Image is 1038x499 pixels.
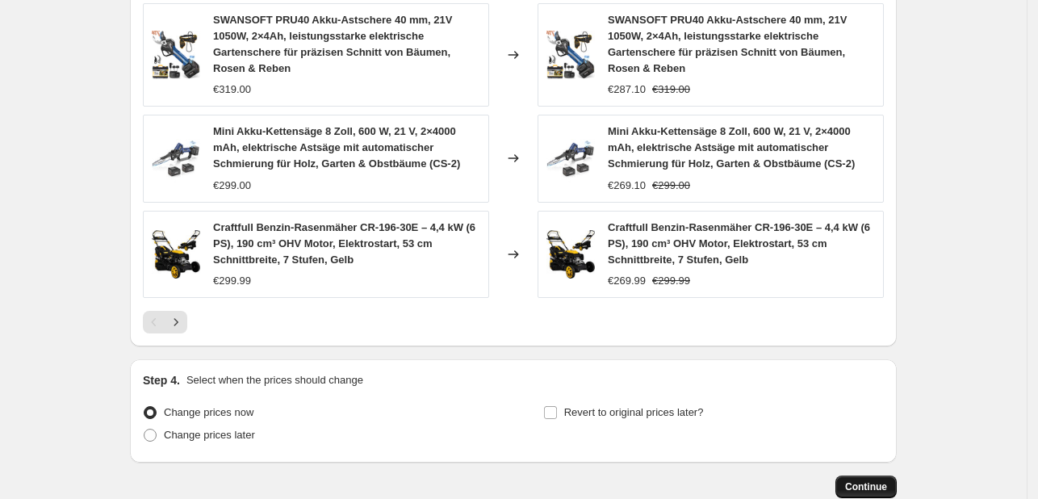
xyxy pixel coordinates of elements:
[546,31,595,79] img: 71XZFoNhAWL_80x.jpg
[152,31,200,79] img: 71XZFoNhAWL_80x.jpg
[213,82,251,98] div: €319.00
[845,480,887,493] span: Continue
[152,230,200,279] img: 715TtVgEWtL_80x.jpg
[164,406,253,418] span: Change prices now
[608,14,847,74] span: SWANSOFT PRU40 Akku-Astschere 40 mm, 21V 1050W, 2×4Ah, leistungsstarke elektrische Gartenschere f...
[143,372,180,388] h2: Step 4.
[213,273,251,289] div: €299.99
[608,221,870,266] span: Craftfull Benzin-Rasenmäher CR-196-30E – 4,4 kW (6 PS), 190 cm³ OHV Motor, Elektrostart, 53 cm Sc...
[186,372,363,388] p: Select when the prices should change
[608,125,855,170] span: Mini Akku-Kettensäge 8 Zoll, 600 W, 21 V, 2×4000 mAh, elektrische Astsäge mit automatischer Schmi...
[652,178,690,194] strike: €299.00
[608,178,646,194] div: €269.10
[213,14,452,74] span: SWANSOFT PRU40 Akku-Astschere 40 mm, 21V 1050W, 2×4Ah, leistungsstarke elektrische Gartenschere f...
[608,82,646,98] div: €287.10
[652,273,690,289] strike: €299.99
[143,311,187,333] nav: Pagination
[652,82,690,98] strike: €319.00
[165,311,187,333] button: Next
[564,406,704,418] span: Revert to original prices later?
[546,134,595,182] img: 61Uwy0oA1hL_80x.jpg
[608,273,646,289] div: €269.99
[835,476,897,498] button: Continue
[152,134,200,182] img: 61Uwy0oA1hL_80x.jpg
[213,125,460,170] span: Mini Akku-Kettensäge 8 Zoll, 600 W, 21 V, 2×4000 mAh, elektrische Astsäge mit automatischer Schmi...
[213,178,251,194] div: €299.00
[213,221,475,266] span: Craftfull Benzin-Rasenmäher CR-196-30E – 4,4 kW (6 PS), 190 cm³ OHV Motor, Elektrostart, 53 cm Sc...
[164,429,255,441] span: Change prices later
[546,230,595,279] img: 715TtVgEWtL_80x.jpg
